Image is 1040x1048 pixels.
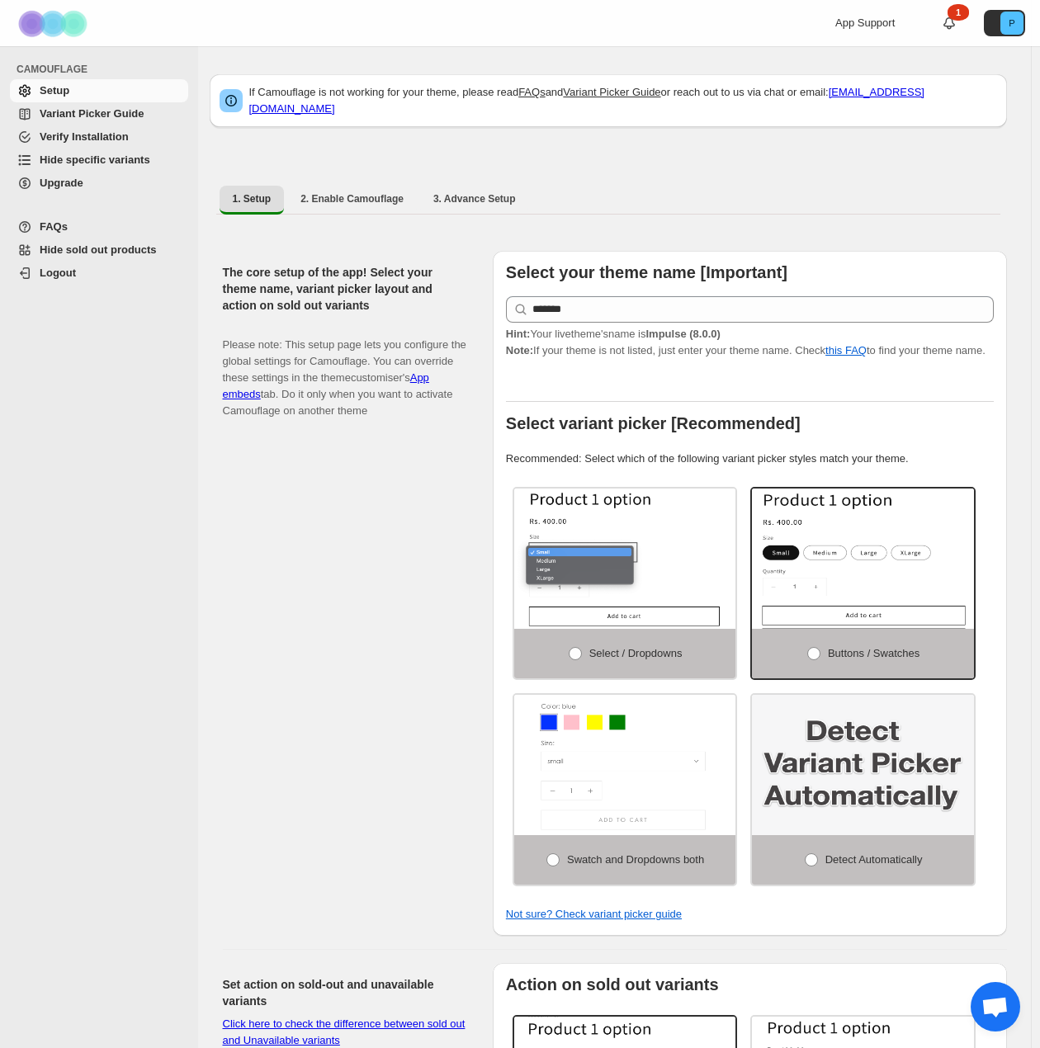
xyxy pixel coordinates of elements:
[506,328,531,340] strong: Hint:
[10,262,188,285] a: Logout
[40,153,150,166] span: Hide specific variants
[300,192,404,205] span: 2. Enable Camouflage
[506,414,801,432] b: Select variant picker [Recommended]
[514,695,736,835] img: Swatch and Dropdowns both
[233,192,272,205] span: 1. Setup
[825,853,923,866] span: Detect Automatically
[589,647,683,659] span: Select / Dropdowns
[971,982,1020,1031] div: Open chat
[506,263,787,281] b: Select your theme name [Important]
[1009,18,1014,28] text: P
[40,267,76,279] span: Logout
[506,451,994,467] p: Recommended: Select which of the following variant picker styles match your theme.
[752,695,974,835] img: Detect Automatically
[948,4,969,21] div: 1
[40,243,157,256] span: Hide sold out products
[645,328,720,340] strong: Impulse (8.0.0)
[10,238,188,262] a: Hide sold out products
[13,1,96,46] img: Camouflage
[506,908,682,920] a: Not sure? Check variant picker guide
[10,79,188,102] a: Setup
[10,149,188,172] a: Hide specific variants
[223,264,466,314] h2: The core setup of the app! Select your theme name, variant picker layout and action on sold out v...
[1000,12,1023,35] span: Avatar with initials P
[40,107,144,120] span: Variant Picker Guide
[223,976,466,1009] h2: Set action on sold-out and unavailable variants
[433,192,516,205] span: 3. Advance Setup
[40,220,68,233] span: FAQs
[825,344,867,356] a: this FAQ
[752,489,974,629] img: Buttons / Swatches
[249,84,997,117] p: If Camouflage is not working for your theme, please read and or reach out to us via chat or email:
[40,130,129,143] span: Verify Installation
[40,84,69,97] span: Setup
[223,1017,466,1046] a: Click here to check the difference between sold out and Unavailable variants
[40,177,83,189] span: Upgrade
[506,328,721,340] span: Your live theme's name is
[567,853,704,866] span: Swatch and Dropdowns both
[518,86,546,98] a: FAQs
[10,102,188,125] a: Variant Picker Guide
[941,15,957,31] a: 1
[17,63,190,76] span: CAMOUFLAGE
[506,344,533,356] strong: Note:
[984,10,1025,36] button: Avatar with initials P
[223,320,466,419] p: Please note: This setup page lets you configure the global settings for Camouflage. You can overr...
[10,172,188,195] a: Upgrade
[10,215,188,238] a: FAQs
[506,975,719,994] b: Action on sold out variants
[828,647,919,659] span: Buttons / Swatches
[563,86,660,98] a: Variant Picker Guide
[10,125,188,149] a: Verify Installation
[506,326,994,359] p: If your theme is not listed, just enter your theme name. Check to find your theme name.
[835,17,895,29] span: App Support
[514,489,736,629] img: Select / Dropdowns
